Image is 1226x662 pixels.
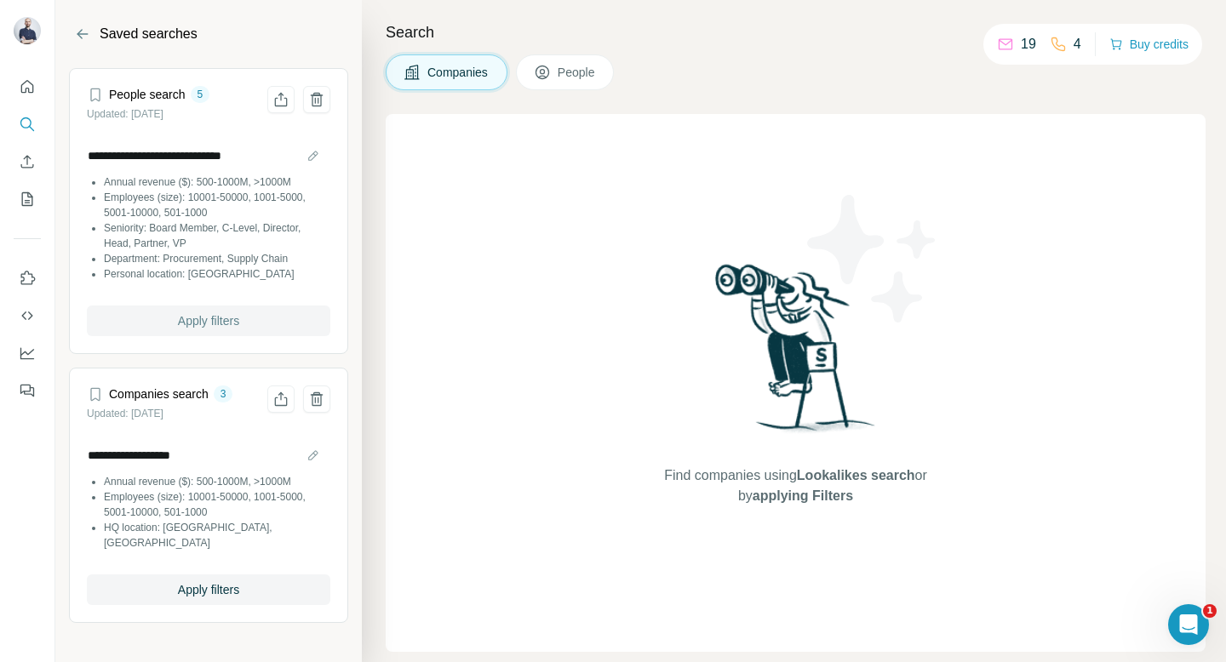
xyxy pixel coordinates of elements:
button: My lists [14,184,41,214]
small: Updated: [DATE] [87,408,163,419]
span: Apply filters [178,312,239,329]
button: Delete saved search [303,86,330,113]
li: Annual revenue ($): 500-1000M, >1000M [104,174,330,190]
li: Employees (size): 10001-50000, 1001-5000, 5001-10000, 501-1000 [104,489,330,520]
span: Find companies using or by [659,465,931,506]
li: Personal location: [GEOGRAPHIC_DATA] [104,266,330,282]
img: Surfe Illustration - Stars [796,182,949,335]
button: Share filters [267,385,295,413]
button: Buy credits [1109,32,1189,56]
button: Apply filters [87,574,330,605]
button: Search [14,109,41,140]
input: Search name [87,443,330,467]
h4: Search [386,20,1206,44]
small: Updated: [DATE] [87,108,163,120]
h4: People search [109,86,186,103]
h4: Companies search [109,385,209,402]
li: Seniority: Board Member, C-Level, Director, Head, Partner, VP [104,220,330,251]
button: Apply filters [87,305,330,336]
h2: Saved searches [100,24,198,44]
div: 5 [191,87,210,102]
iframe: Intercom live chat [1168,604,1209,645]
img: Avatar [14,17,41,44]
span: Apply filters [178,581,239,598]
li: HQ location: [GEOGRAPHIC_DATA], [GEOGRAPHIC_DATA] [104,520,330,551]
li: Annual revenue ($): 500-1000M, >1000M [104,474,330,489]
button: Quick start [14,71,41,102]
span: Lookalikes search [797,468,915,482]
button: Enrich CSV [14,146,41,177]
button: Use Surfe API [14,300,41,331]
span: Companies [427,64,490,81]
button: Feedback [14,375,41,406]
p: 4 [1074,34,1081,54]
li: Department: Procurement, Supply Chain [104,251,330,266]
span: People [558,64,597,81]
span: 1 [1203,604,1217,618]
input: Search name [87,144,330,168]
button: Back [69,20,96,48]
button: Delete saved search [303,385,330,413]
img: Surfe Illustration - Woman searching with binoculars [708,260,885,449]
li: Employees (size): 10001-50000, 1001-5000, 5001-10000, 501-1000 [104,190,330,220]
button: Use Surfe on LinkedIn [14,263,41,294]
div: 3 [214,386,233,402]
span: applying Filters [753,488,853,503]
button: Share filters [267,86,295,113]
p: 19 [1021,34,1036,54]
button: Dashboard [14,338,41,368]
